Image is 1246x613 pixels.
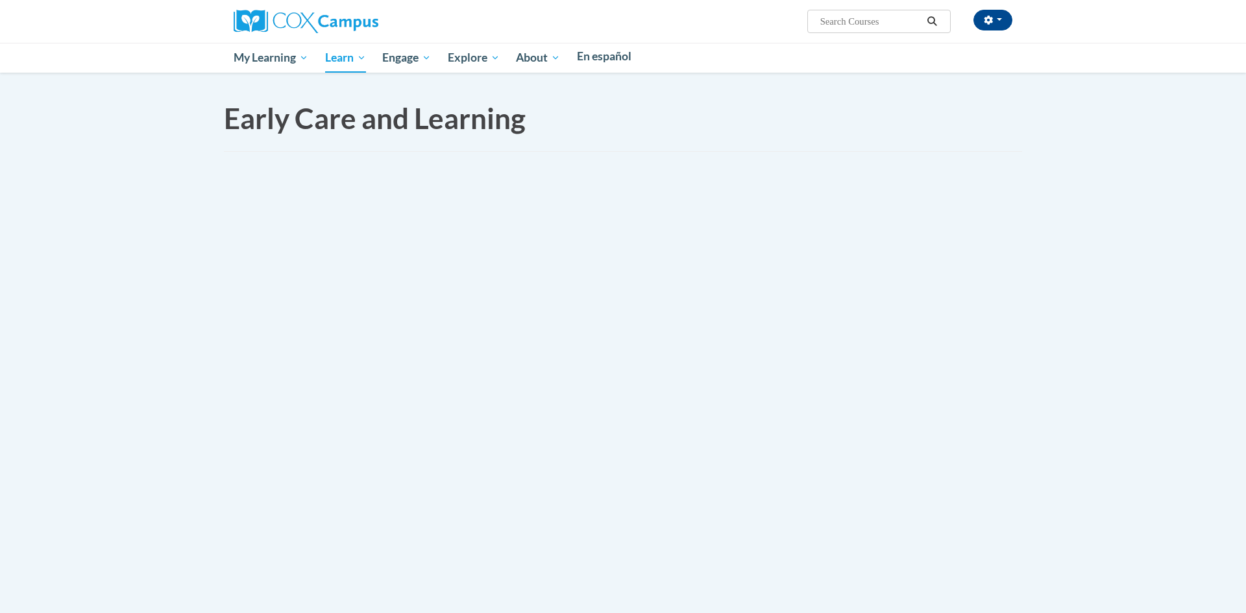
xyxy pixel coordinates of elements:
a: Learn [317,43,374,73]
a: About [508,43,569,73]
span: About [516,50,560,66]
a: My Learning [225,43,317,73]
span: My Learning [234,50,308,66]
img: Cox Campus [234,10,378,33]
span: En español [577,49,631,63]
button: Account Settings [973,10,1012,30]
span: Engage [382,50,431,66]
a: En español [568,43,640,70]
span: Early Care and Learning [224,101,526,135]
a: Explore [439,43,508,73]
span: Explore [448,50,500,66]
input: Search Courses [819,14,923,29]
span: Learn [325,50,366,66]
div: Main menu [214,43,1032,73]
i:  [927,17,938,27]
a: Cox Campus [234,15,378,26]
a: Engage [374,43,439,73]
button: Search [923,14,942,29]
